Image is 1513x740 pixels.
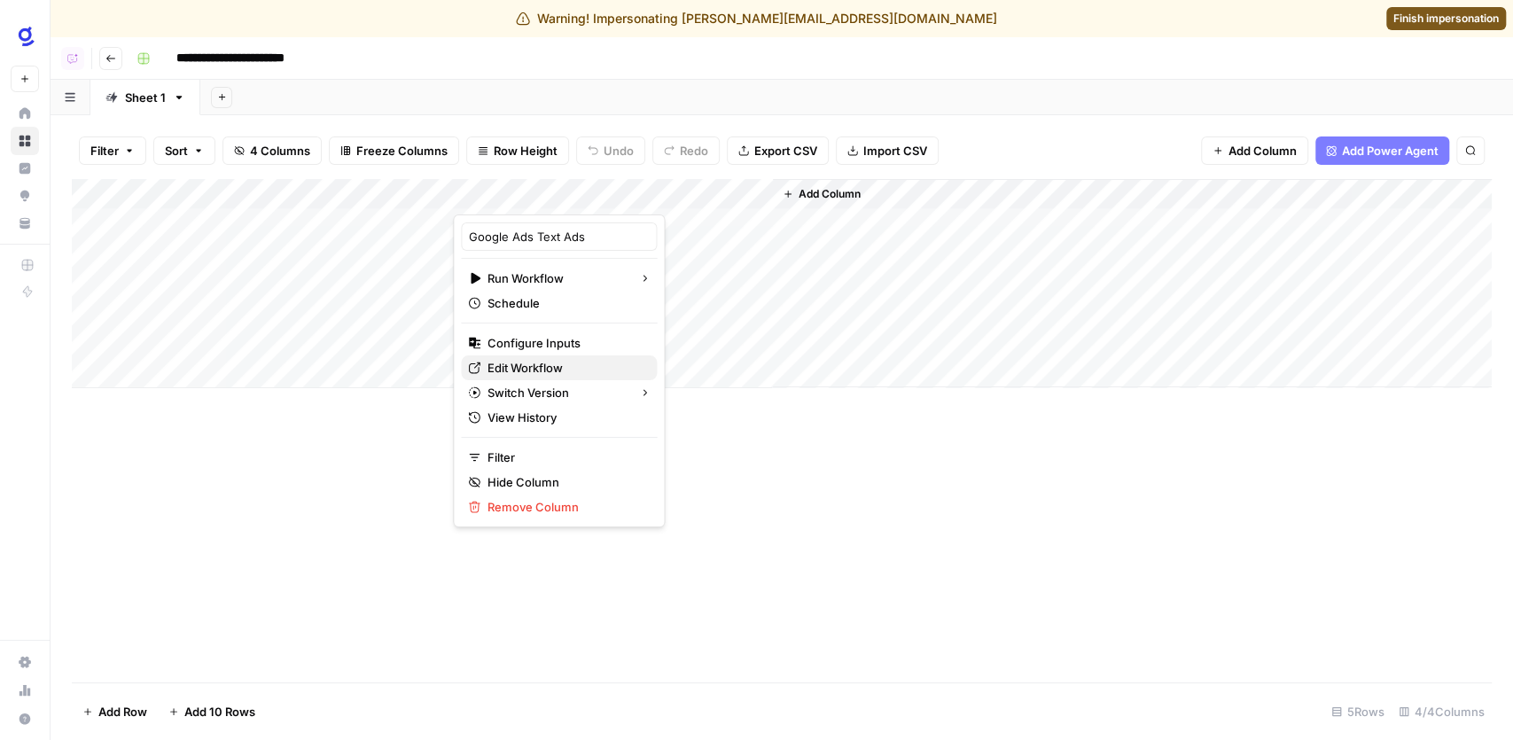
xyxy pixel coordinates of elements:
button: Export CSV [727,136,829,165]
span: Filter [90,142,119,160]
span: Export CSV [754,142,817,160]
span: Filter [487,448,643,466]
span: Sort [165,142,188,160]
a: Home [11,99,39,128]
span: Redo [680,142,708,160]
span: Schedule [487,294,643,312]
button: Undo [576,136,645,165]
button: Help + Support [11,705,39,733]
button: Filter [79,136,146,165]
span: Import CSV [863,142,927,160]
div: Sheet 1 [125,89,166,106]
span: Add Row [98,703,147,721]
button: Add 10 Rows [158,697,266,726]
a: Your Data [11,209,39,238]
button: Sort [153,136,215,165]
img: Glean SEO Ops Logo [11,20,43,52]
span: Add Column [799,186,861,202]
span: Row Height [494,142,558,160]
button: Import CSV [836,136,939,165]
button: Redo [652,136,720,165]
div: Warning! Impersonating [PERSON_NAME][EMAIL_ADDRESS][DOMAIN_NAME] [516,10,997,27]
span: Run Workflow [487,269,625,287]
button: Row Height [466,136,569,165]
span: 4 Columns [250,142,310,160]
span: Edit Workflow [487,359,643,377]
span: Remove Column [487,498,643,516]
span: View History [487,409,643,426]
button: Freeze Columns [329,136,459,165]
div: 4/4 Columns [1392,697,1492,726]
span: Configure Inputs [487,334,643,352]
span: Switch Version [487,384,625,401]
span: Freeze Columns [356,142,448,160]
button: 4 Columns [222,136,322,165]
div: 5 Rows [1324,697,1392,726]
a: Settings [11,648,39,676]
a: Opportunities [11,182,39,210]
a: Finish impersonation [1386,7,1506,30]
span: Add Power Agent [1342,142,1439,160]
button: Add Column [1201,136,1308,165]
a: Sheet 1 [90,80,200,115]
button: Add Power Agent [1315,136,1449,165]
span: Add Column [1228,142,1297,160]
span: Hide Column [487,473,643,491]
span: Add 10 Rows [184,703,255,721]
a: Usage [11,676,39,705]
a: Browse [11,127,39,155]
a: Insights [11,154,39,183]
span: Undo [604,142,634,160]
button: Add Column [776,183,868,206]
button: Workspace: Glean SEO Ops [11,14,39,58]
button: Add Row [72,697,158,726]
span: Finish impersonation [1393,11,1499,27]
